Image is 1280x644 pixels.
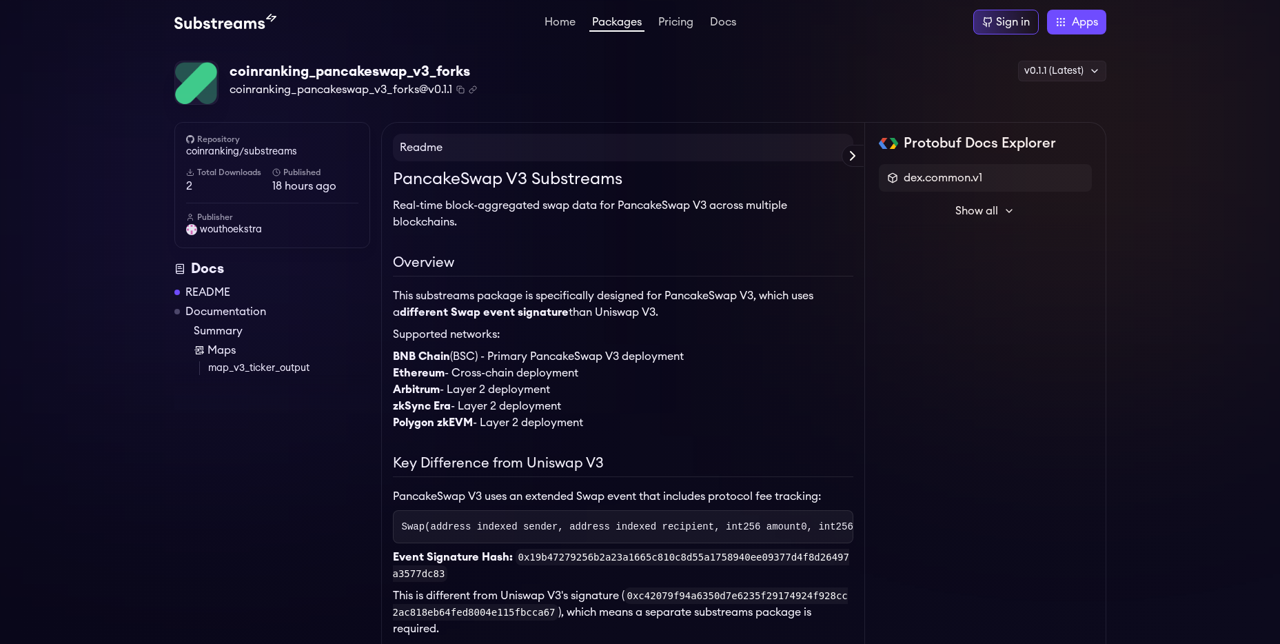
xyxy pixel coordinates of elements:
[175,61,218,104] img: Package Logo
[973,10,1039,34] a: Sign in
[589,17,644,32] a: Packages
[393,414,853,431] li: - Layer 2 deployment
[185,303,266,320] a: Documentation
[393,417,473,428] strong: Polygon zkEVM
[904,170,982,186] span: dex.common.v1
[393,453,853,477] h2: Key Difference from Uniswap V3
[186,135,194,143] img: github
[393,552,513,563] strong: Event Signature Hash:
[955,203,998,219] span: Show all
[200,223,262,237] span: wouthoekstra
[393,398,853,414] li: - Layer 2 deployment
[186,212,358,223] h6: Publisher
[393,167,853,192] h1: PancakeSwap V3 Substreams
[393,351,450,362] strong: BNB Chain
[393,197,853,230] p: Real-time block-aggregated swap data for PancakeSwap V3 across multiple blockchains.
[185,284,230,301] a: README
[393,549,849,582] code: 0x19b47279256b2a23a1665c810c8d55a1758940ee09377d4f8d26497a3577dc83
[186,223,358,237] a: wouthoekstra
[174,14,276,30] img: Substream's logo
[393,587,853,637] p: This is different from Uniswap V3's signature ( ), which means a separate substreams package is r...
[393,381,853,398] li: - Layer 2 deployment
[879,197,1092,225] button: Show all
[186,134,358,145] h6: Repository
[996,14,1030,30] div: Sign in
[230,62,477,81] div: coinranking_pancakeswap_v3_forks
[194,342,370,359] a: Maps
[272,167,358,178] h6: Published
[393,587,848,621] code: 0xc42079f94a6350d7e6235f29174924f928cc2ac818eb64fed8004e115fbcca67
[879,138,899,149] img: Protobuf
[393,134,853,161] h4: Readme
[656,17,696,30] a: Pricing
[186,224,197,235] img: User Avatar
[1018,61,1106,81] div: v0.1.1 (Latest)
[174,259,370,279] div: Docs
[393,368,445,379] strong: Ethereum
[542,17,578,30] a: Home
[194,345,205,356] img: Map icon
[194,323,370,339] a: Summary
[456,85,465,94] button: Copy package name and version
[393,326,853,343] p: Supported networks:
[186,145,358,159] a: coinranking/substreams
[400,307,569,318] strong: different Swap event signature
[707,17,739,30] a: Docs
[393,348,853,365] li: (BSC) - Primary PancakeSwap V3 deployment
[469,85,477,94] button: Copy .spkg link to clipboard
[272,178,358,194] span: 18 hours ago
[186,167,272,178] h6: Total Downloads
[208,361,370,375] a: map_v3_ticker_output
[904,134,1056,153] h2: Protobuf Docs Explorer
[1072,14,1098,30] span: Apps
[393,401,451,412] strong: zkSync Era
[393,365,853,381] li: - Cross-chain deployment
[393,288,853,321] p: This substreams package is specifically designed for PancakeSwap V3, which uses a than Uniswap V3.
[230,81,452,98] span: coinranking_pancakeswap_v3_forks@v0.1.1
[393,252,853,276] h2: Overview
[393,384,440,395] strong: Arbitrum
[186,178,272,194] span: 2
[393,488,853,505] p: PancakeSwap V3 uses an extended Swap event that includes protocol fee tracking:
